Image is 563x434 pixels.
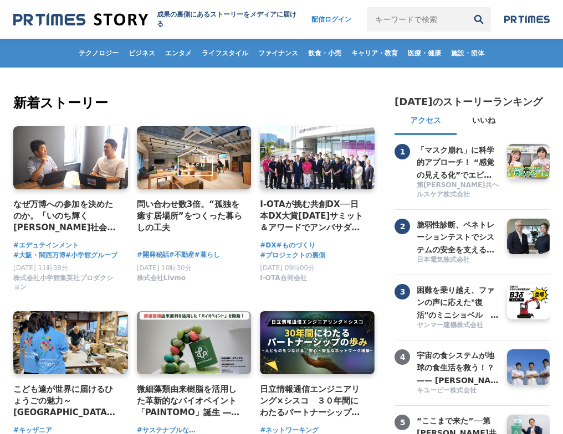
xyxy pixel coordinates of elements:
a: #ものづくり [277,240,315,251]
span: エンタメ [161,49,196,58]
a: ヤンマー建機株式会社 [417,321,499,331]
a: 日立情報通信エンジニアリング×シスコ ３０年間にわたるパートナーシップの築き ~人とものをつなげる、安心・安全なネットワーク構築~ [260,383,366,419]
a: キユーピー株式会社 [417,386,499,396]
span: テクノロジー [74,49,123,58]
span: ファイナンス [254,49,303,58]
span: 飲食・小売 [304,49,346,58]
span: 日本電気株式会社 [417,255,470,265]
h1: 成果の裏側にあるストーリーをメディアに届ける [157,10,300,29]
span: 1 [395,144,410,159]
span: 第[PERSON_NAME]共ヘルスケア株式会社 [417,180,499,199]
a: #DX [260,240,276,251]
a: #エデュテインメント [13,240,79,251]
a: #開発秘話 [137,250,169,260]
a: キャリア・教育 [347,39,402,68]
a: 脆弱性診断、ペネトレーションテストでシステムの安全を支える。攻撃者の視点で防御をリードするNECの「リスクハンティングチーム」 [417,219,499,254]
img: prtimes [504,15,550,24]
span: キユーピー株式会社 [417,386,477,395]
span: 株式会社小学館集英社プロダクション [13,273,119,292]
a: 成果の裏側にあるストーリーをメディアに届ける 成果の裏側にあるストーリーをメディアに届ける [13,10,300,29]
span: 株式会社Livmo [137,273,186,283]
span: ライフスタイル [197,49,253,58]
span: [DATE] 09時00分 [260,264,315,272]
a: 配信ログイン [300,7,362,32]
a: #暮らし [195,250,220,260]
a: 飲食・小売 [304,39,346,68]
a: テクノロジー [74,39,123,68]
h3: 「マスク崩れ」に科学的アプローチ！ “感覚の見える化”でエビデンスのある製品開発を [417,144,499,181]
span: ヤンマー建機株式会社 [417,321,483,330]
a: 「マスク崩れ」に科学的アプローチ！ “感覚の見える化”でエビデンスのある製品開発を [417,144,499,179]
span: 4 [395,349,410,365]
a: I-OTA合同会社 [260,276,306,284]
span: I-OTA合同会社 [260,273,306,283]
button: アクセス [395,108,457,135]
img: 成果の裏側にあるストーリーをメディアに届ける [13,12,148,27]
a: 施設・団体 [447,39,489,68]
a: ビジネス [124,39,160,68]
a: #プロジェクトの裏側 [260,250,325,261]
a: 宇宙の食システムが地球の食生活を救う！？ —— [PERSON_NAME]が挑む宇宙の食生活創造【キユーピー ミライ研究員】 [417,349,499,385]
a: 株式会社小学館集英社プロダクション [13,286,119,293]
a: こども達が世界に届けるひょうごの魅力～[GEOGRAPHIC_DATA]とキッザニア ジャパンが挑戦！ミライのためにできること～ [13,383,119,419]
a: #大阪・関西万博 [13,250,65,261]
a: 日本電気株式会社 [417,255,499,266]
a: ファイナンス [254,39,303,68]
h3: 脆弱性診断、ペネトレーションテストでシステムの安全を支える。攻撃者の視点で防御をリードするNECの「リスクハンティングチーム」 [417,219,499,256]
a: 微細藻類由来樹脂を活用した革新的なバイオペイント「PAINTOMO」誕生 ――持続可能な[PERSON_NAME]を描く、武蔵塗料の挑戦 [137,383,243,419]
a: 株式会社Livmo [137,276,186,284]
a: #小学館グループ [65,250,117,261]
span: [DATE] 10時30分 [137,264,192,272]
span: 施設・団体 [447,49,489,58]
span: [DATE] 11時38分 [13,264,68,272]
span: ビジネス [124,49,160,58]
input: キーワードで検索 [367,7,467,32]
a: 医療・健康 [403,39,446,68]
a: 問い合わせ数3倍。“孤独を癒す居場所”をつくった暮らしの工夫 [137,198,243,234]
a: 第[PERSON_NAME]共ヘルスケア株式会社 [417,180,499,200]
h2: 新着ストーリー [13,93,377,113]
button: 検索 [467,7,491,32]
span: 2 [395,219,410,234]
span: キャリア・教育 [347,49,402,58]
a: I-OTAが挑む共創DX──日本DX大賞[DATE]サミット＆アワードでアンバサダーに認定 100社連携で拓く“共感される製造業DX”の新たな地平 [260,198,366,234]
h2: [DATE]のストーリーランキング [395,95,542,108]
a: 困難を乗り越え、ファンの声に応えた"復活"のミニショベル ヤンマー建機が「ふるさと納税」に込めた、ものづくりへの誇りと地域への想い [417,284,499,319]
span: 3 [395,284,410,299]
span: 医療・健康 [403,49,446,58]
a: エンタメ [161,39,196,68]
a: #不動産 [169,250,195,260]
a: ライフスタイル [197,39,253,68]
button: いいね [457,108,511,135]
a: なぜ万博への参加を決めたのか。「いのち輝く[PERSON_NAME]社会のデザイン」の実現に向けて、エデュテインメントの可能性を追求するプロジェクト。 [13,198,119,234]
span: 5 [395,415,410,430]
h3: 困難を乗り越え、ファンの声に応えた"復活"のミニショベル ヤンマー建機が「ふるさと納税」に込めた、ものづくりへの誇りと地域への想い [417,284,499,321]
h3: 宇宙の食システムが地球の食生活を救う！？ —— [PERSON_NAME]が挑む宇宙の食生活創造【キユーピー ミライ研究員】 [417,349,499,386]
